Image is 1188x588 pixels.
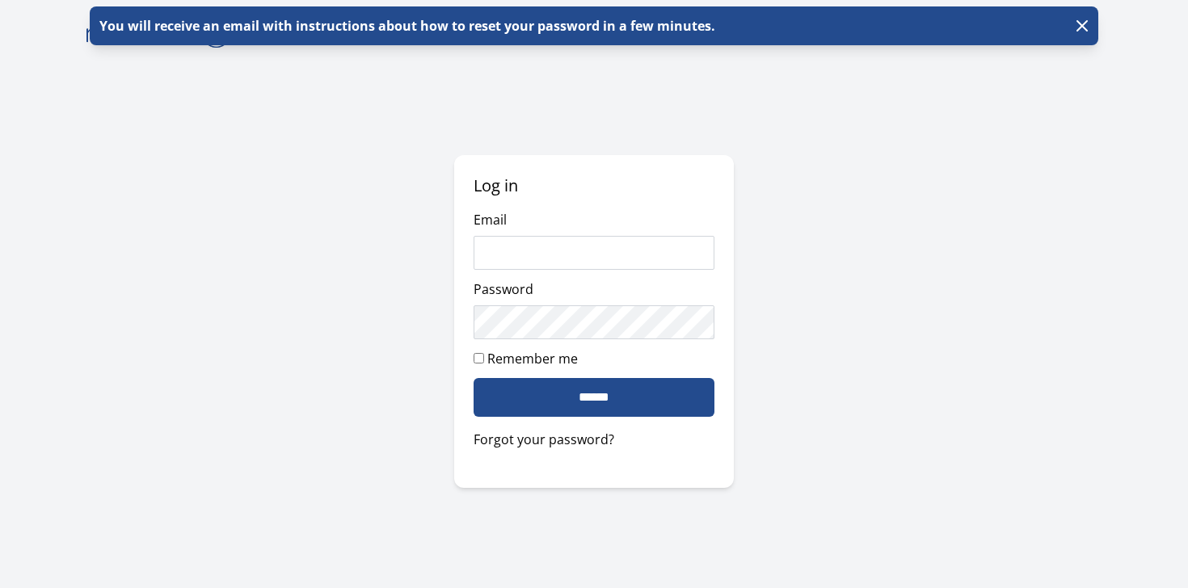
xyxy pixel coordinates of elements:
[474,280,533,298] label: Password
[474,430,715,449] a: Forgot your password?
[474,174,715,197] h2: Log in
[96,16,715,36] p: You will receive an email with instructions about how to reset your password in a few minutes.
[474,211,507,229] label: Email
[487,350,578,367] label: Remember me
